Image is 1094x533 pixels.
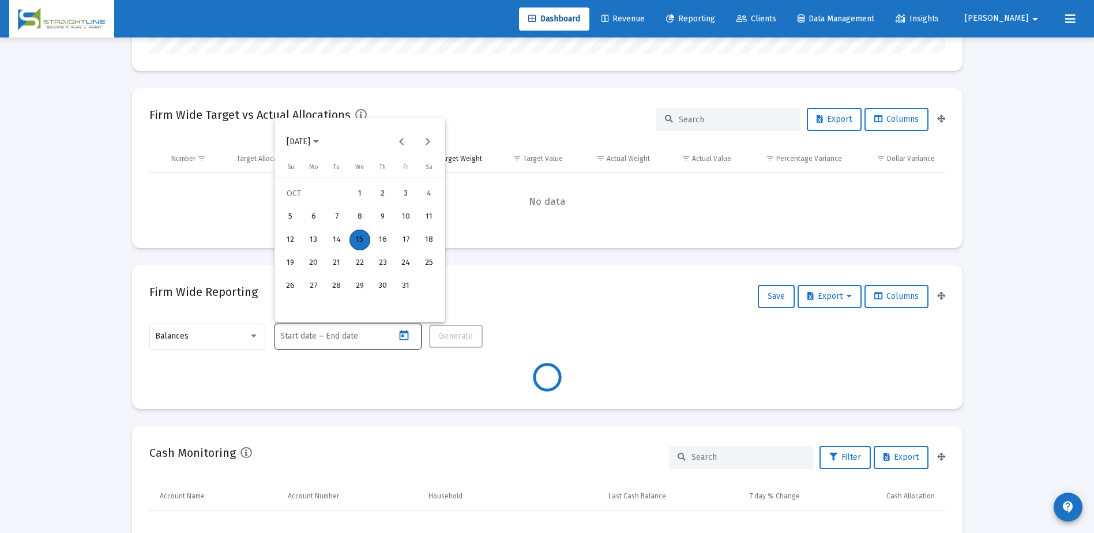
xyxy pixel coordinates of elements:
span: [DATE] [287,137,310,147]
button: 2025-10-27 [302,275,325,298]
div: 3 [396,183,416,204]
button: Previous month [390,130,413,153]
div: 7 [326,207,347,227]
button: 2025-10-05 [279,205,302,228]
button: 2025-10-21 [325,252,348,275]
div: 18 [419,230,439,250]
button: 2025-10-03 [394,182,418,205]
div: 17 [396,230,416,250]
button: 2025-10-22 [348,252,371,275]
button: 2025-10-02 [371,182,394,205]
span: Mo [309,163,318,171]
button: 2025-10-24 [394,252,418,275]
button: 2025-10-29 [348,275,371,298]
div: 22 [349,253,370,273]
button: 2025-10-26 [279,275,302,298]
span: Tu [333,163,340,171]
div: 16 [373,230,393,250]
button: 2025-10-11 [418,205,441,228]
span: Fr [403,163,408,171]
button: 2025-10-15 [348,228,371,252]
button: 2025-10-07 [325,205,348,228]
div: 25 [419,253,439,273]
div: 10 [396,207,416,227]
div: 26 [280,276,301,296]
button: 2025-10-28 [325,275,348,298]
button: Choose month and year [277,130,328,153]
div: 8 [349,207,370,227]
div: 19 [280,253,301,273]
button: 2025-10-08 [348,205,371,228]
div: 29 [349,276,370,296]
div: 4 [419,183,439,204]
div: 5 [280,207,301,227]
button: 2025-10-09 [371,205,394,228]
button: 2025-10-17 [394,228,418,252]
button: Next month [416,130,439,153]
button: 2025-10-31 [394,275,418,298]
div: 1 [349,183,370,204]
div: 24 [396,253,416,273]
div: 30 [373,276,393,296]
button: 2025-10-04 [418,182,441,205]
div: 6 [303,207,324,227]
div: 31 [396,276,416,296]
div: 27 [303,276,324,296]
button: 2025-10-19 [279,252,302,275]
div: 23 [373,253,393,273]
button: 2025-10-25 [418,252,441,275]
div: 20 [303,253,324,273]
span: Sa [426,163,433,171]
button: 2025-10-16 [371,228,394,252]
div: 2 [373,183,393,204]
div: 21 [326,253,347,273]
td: OCT [279,182,348,205]
button: 2025-10-10 [394,205,418,228]
div: 28 [326,276,347,296]
button: 2025-10-06 [302,205,325,228]
button: 2025-10-13 [302,228,325,252]
button: 2025-10-18 [418,228,441,252]
button: 2025-10-20 [302,252,325,275]
div: 11 [419,207,439,227]
button: 2025-10-12 [279,228,302,252]
button: 2025-10-14 [325,228,348,252]
div: 9 [373,207,393,227]
span: Su [287,163,294,171]
div: 12 [280,230,301,250]
span: We [355,163,364,171]
button: 2025-10-30 [371,275,394,298]
div: 15 [349,230,370,250]
div: 14 [326,230,347,250]
span: Th [379,163,386,171]
button: 2025-10-01 [348,182,371,205]
button: 2025-10-23 [371,252,394,275]
div: 13 [303,230,324,250]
